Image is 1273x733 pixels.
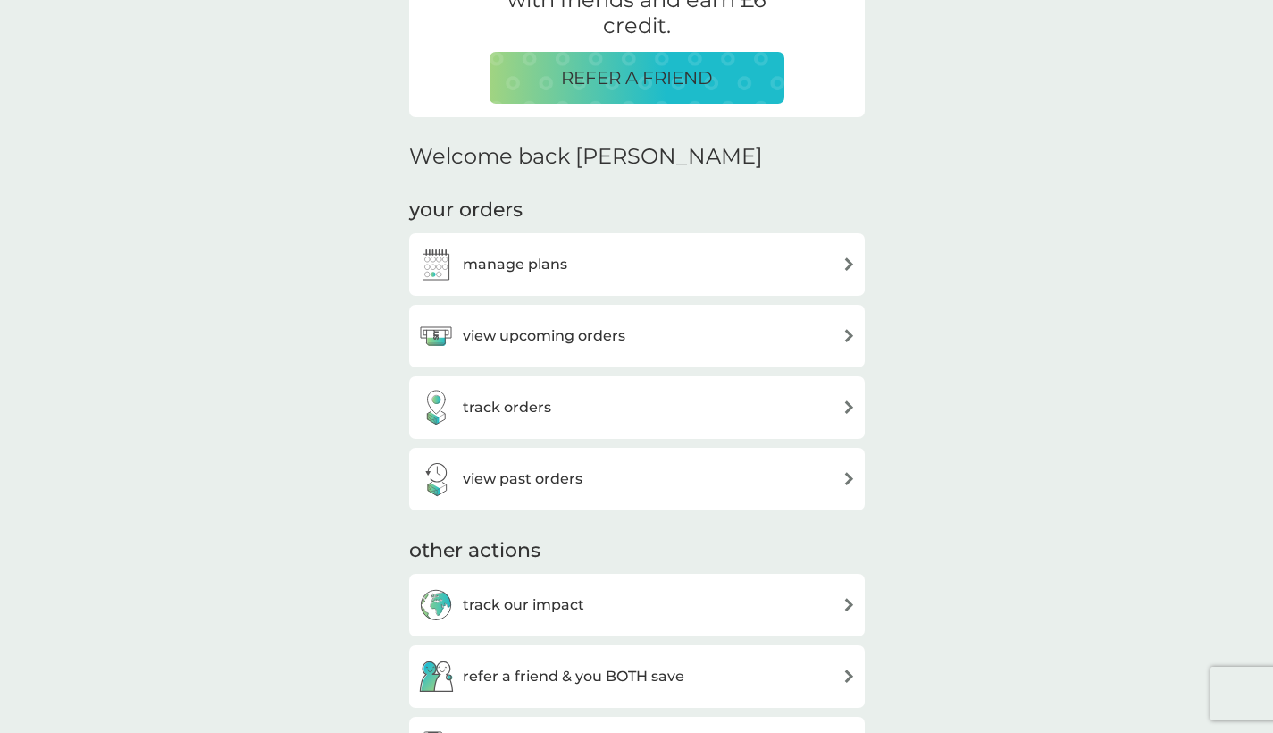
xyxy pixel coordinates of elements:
h3: your orders [409,197,523,224]
h3: other actions [409,537,540,565]
img: arrow right [842,670,856,683]
button: REFER A FRIEND [490,52,784,104]
h3: view upcoming orders [463,324,625,348]
img: arrow right [842,598,856,611]
img: arrow right [842,472,856,485]
h3: track orders [463,396,551,419]
img: arrow right [842,400,856,414]
h3: refer a friend & you BOTH save [463,665,684,688]
h3: view past orders [463,468,582,491]
h3: track our impact [463,594,584,617]
h3: manage plans [463,253,567,276]
img: arrow right [842,329,856,342]
p: REFER A FRIEND [561,63,713,92]
h2: Welcome back [PERSON_NAME] [409,144,763,170]
img: arrow right [842,257,856,271]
